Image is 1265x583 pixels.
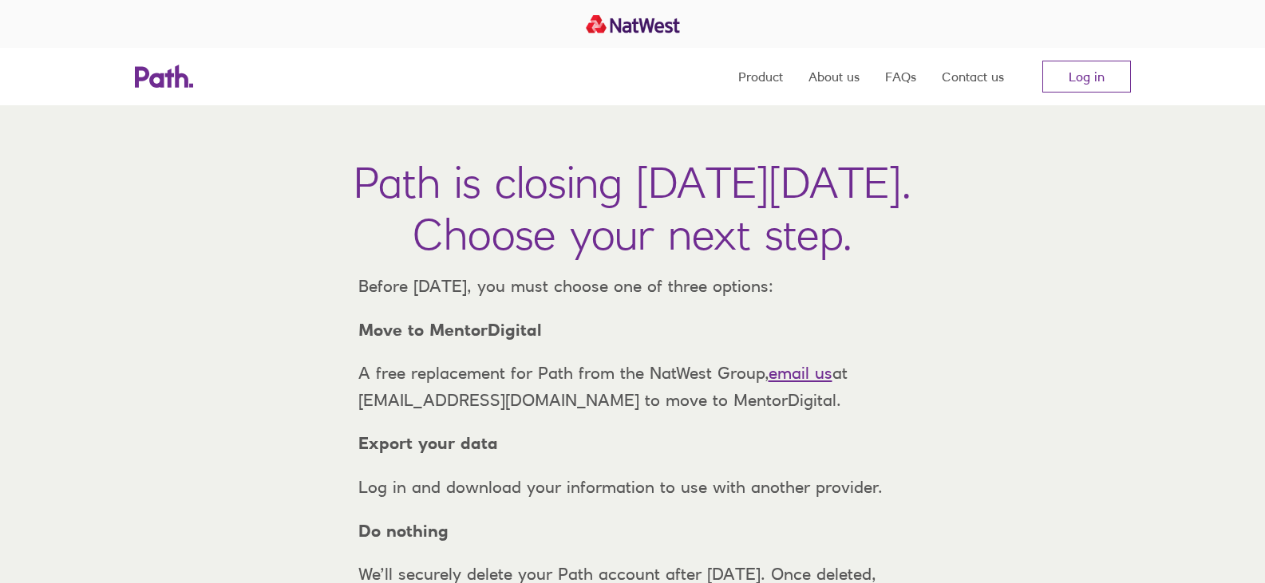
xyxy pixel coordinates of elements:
[942,48,1004,105] a: Contact us
[358,521,449,541] strong: Do nothing
[738,48,783,105] a: Product
[808,48,860,105] a: About us
[358,320,542,340] strong: Move to MentorDigital
[346,474,920,501] p: Log in and download your information to use with another provider.
[1042,61,1131,93] a: Log in
[769,363,832,383] a: email us
[358,433,498,453] strong: Export your data
[346,360,920,413] p: A free replacement for Path from the NatWest Group, at [EMAIL_ADDRESS][DOMAIN_NAME] to move to Me...
[354,156,911,260] h1: Path is closing [DATE][DATE]. Choose your next step.
[885,48,916,105] a: FAQs
[346,273,920,300] p: Before [DATE], you must choose one of three options:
